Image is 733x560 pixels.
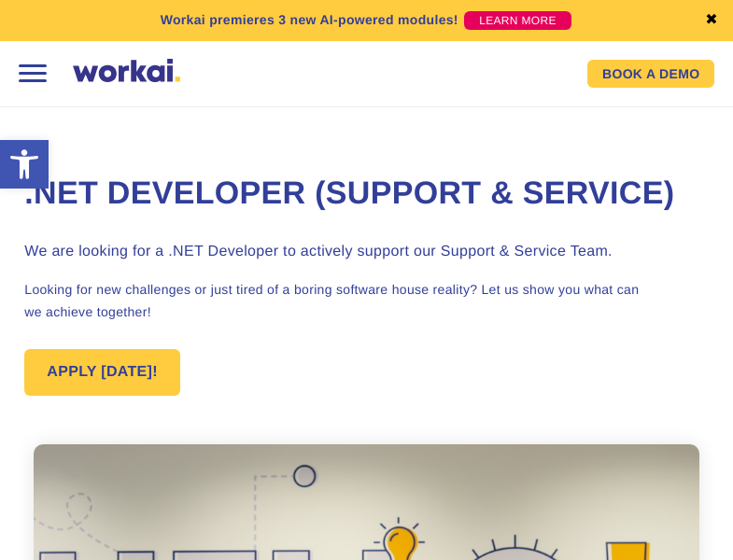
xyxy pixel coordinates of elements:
[24,349,180,396] a: APPLY [DATE]!
[161,10,458,30] p: Workai premieres 3 new AI-powered modules!
[705,13,718,28] a: ✖
[464,11,571,30] a: LEARN MORE
[24,241,708,263] h3: We are looking for a .NET Developer to actively support our Support & Service Team.
[24,173,708,216] h1: .NET Developer (Support & Service)
[24,278,708,323] p: Looking for new challenges or just tired of a boring software house reality? Let us show you what...
[587,60,714,88] a: BOOK A DEMO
